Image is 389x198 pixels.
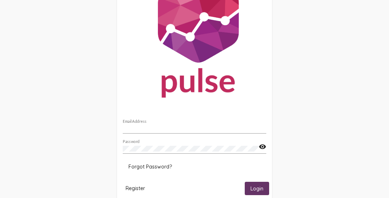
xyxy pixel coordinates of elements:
[120,182,151,195] button: Register
[126,185,145,192] span: Register
[245,182,269,195] button: Login
[250,185,263,192] span: Login
[128,163,172,170] span: Forgot Password?
[123,160,178,173] button: Forgot Password?
[259,143,266,151] mat-icon: visibility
